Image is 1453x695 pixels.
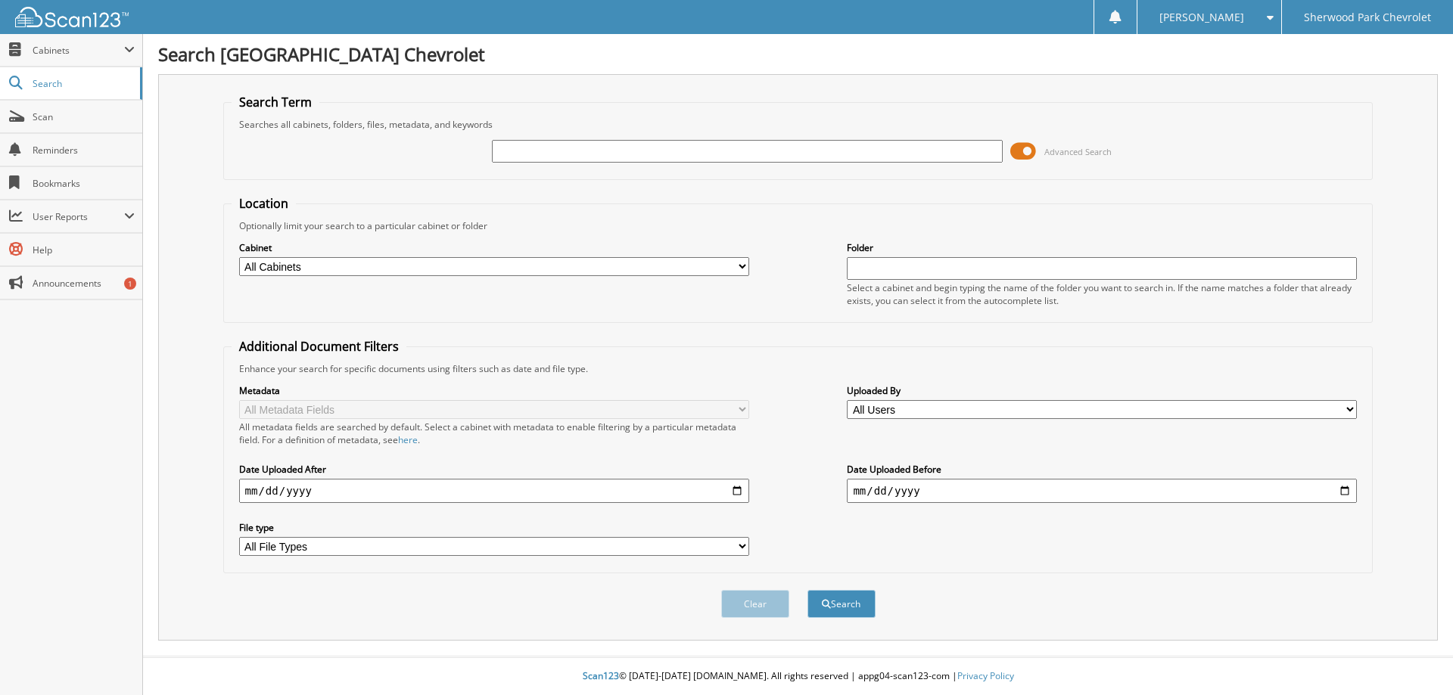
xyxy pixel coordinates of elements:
[15,7,129,27] img: scan123-logo-white.svg
[847,463,1357,476] label: Date Uploaded Before
[1159,13,1244,22] span: [PERSON_NAME]
[33,277,135,290] span: Announcements
[33,144,135,157] span: Reminders
[721,590,789,618] button: Clear
[33,110,135,123] span: Scan
[398,433,418,446] a: here
[847,241,1357,254] label: Folder
[957,669,1014,682] a: Privacy Policy
[33,177,135,190] span: Bookmarks
[239,241,749,254] label: Cabinet
[124,278,136,290] div: 1
[847,479,1357,503] input: end
[847,384,1357,397] label: Uploaded By
[239,479,749,503] input: start
[1304,13,1431,22] span: Sherwood Park Chevrolet
[1044,146,1112,157] span: Advanced Search
[239,463,749,476] label: Date Uploaded After
[232,338,406,355] legend: Additional Document Filters
[232,219,1365,232] div: Optionally limit your search to a particular cabinet or folder
[143,658,1453,695] div: © [DATE]-[DATE] [DOMAIN_NAME]. All rights reserved | appg04-scan123-com |
[158,42,1438,67] h1: Search [GEOGRAPHIC_DATA] Chevrolet
[583,669,619,682] span: Scan123
[232,118,1365,131] div: Searches all cabinets, folders, files, metadata, and keywords
[33,77,132,90] span: Search
[807,590,876,618] button: Search
[232,94,319,110] legend: Search Term
[232,362,1365,375] div: Enhance your search for specific documents using filters such as date and file type.
[847,281,1357,307] div: Select a cabinet and begin typing the name of the folder you want to search in. If the name match...
[239,521,749,534] label: File type
[33,210,124,223] span: User Reports
[232,195,296,212] legend: Location
[239,420,749,446] div: All metadata fields are searched by default. Select a cabinet with metadata to enable filtering b...
[33,244,135,256] span: Help
[239,384,749,397] label: Metadata
[33,44,124,57] span: Cabinets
